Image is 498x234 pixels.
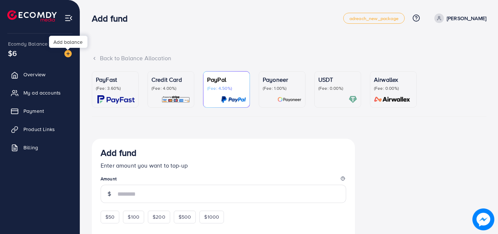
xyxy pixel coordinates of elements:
span: adreach_new_package [349,16,398,21]
img: logo [7,10,57,22]
span: $1000 [204,213,219,220]
p: Credit Card [151,75,190,84]
p: USDT [318,75,357,84]
a: [PERSON_NAME] [431,14,486,23]
a: Product Links [5,122,74,137]
p: (Fee: 1.00%) [263,85,302,91]
p: (Fee: 4.00%) [151,85,190,91]
a: adreach_new_package [343,13,405,24]
span: $500 [179,213,191,220]
span: Billing [23,144,38,151]
span: My ad accounts [23,89,61,96]
img: card [372,95,413,104]
span: Ecomdy Balance [8,40,48,47]
div: Back to Balance Allocation [92,54,486,62]
img: menu [64,14,73,22]
p: (Fee: 0.00%) [318,85,357,91]
h3: Add fund [101,147,136,158]
a: Payment [5,104,74,118]
p: [PERSON_NAME] [447,14,486,23]
img: card [97,95,135,104]
p: (Fee: 0.00%) [374,85,413,91]
a: Overview [5,67,74,82]
img: card [221,95,246,104]
legend: Amount [101,176,346,185]
img: card [349,95,357,104]
p: Enter amount you want to top-up [101,161,346,170]
p: Payoneer [263,75,302,84]
span: $6 [8,48,17,58]
span: $50 [105,213,115,220]
p: (Fee: 4.50%) [207,85,246,91]
p: Airwallex [374,75,413,84]
span: $100 [128,213,139,220]
img: image [472,208,494,230]
span: Payment [23,107,44,115]
span: Product Links [23,126,55,133]
p: PayPal [207,75,246,84]
h3: Add fund [92,13,134,24]
span: $200 [153,213,165,220]
img: card [161,95,190,104]
div: Add balance [49,36,87,48]
span: Overview [23,71,45,78]
p: PayFast [96,75,135,84]
a: Billing [5,140,74,155]
img: image [64,50,72,57]
a: My ad accounts [5,85,74,100]
p: (Fee: 3.60%) [96,85,135,91]
img: card [277,95,302,104]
